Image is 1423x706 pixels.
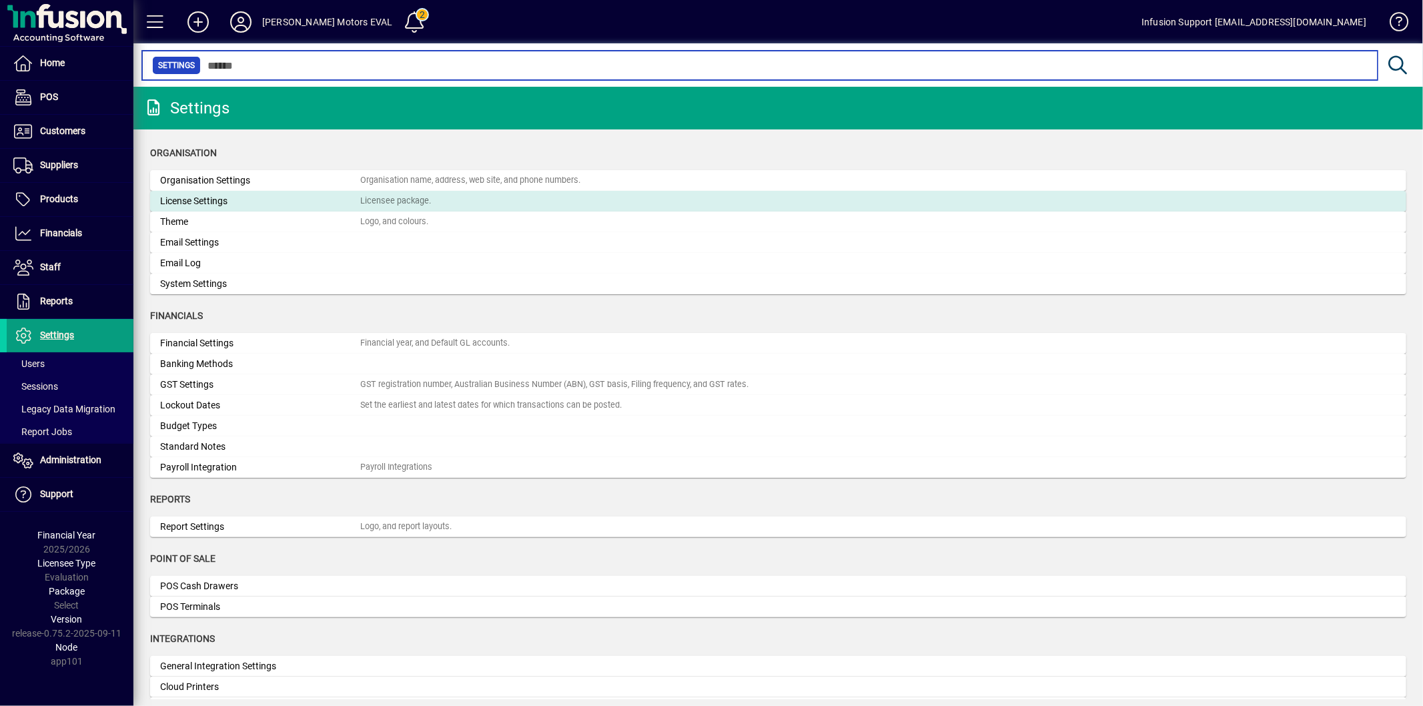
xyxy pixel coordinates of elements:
[40,91,58,102] span: POS
[150,597,1406,617] a: POS Terminals
[150,494,190,504] span: Reports
[40,262,61,272] span: Staff
[360,337,510,350] div: Financial year, and Default GL accounts.
[150,553,215,564] span: Point of Sale
[143,97,229,119] div: Settings
[40,296,73,306] span: Reports
[150,576,1406,597] a: POS Cash Drawers
[262,11,392,33] div: [PERSON_NAME] Motors EVAL
[150,170,1406,191] a: Organisation SettingsOrganisation name, address, web site, and phone numbers.
[160,256,360,270] div: Email Log
[150,212,1406,232] a: ThemeLogo, and colours.
[13,426,72,437] span: Report Jobs
[38,558,96,569] span: Licensee Type
[1141,11,1366,33] div: Infusion Support [EMAIL_ADDRESS][DOMAIN_NAME]
[150,416,1406,436] a: Budget Types
[150,333,1406,354] a: Financial SettingsFinancial year, and Default GL accounts.
[40,454,101,465] span: Administration
[7,81,133,114] a: POS
[160,277,360,291] div: System Settings
[13,358,45,369] span: Users
[40,488,73,499] span: Support
[360,216,428,228] div: Logo, and colours.
[160,659,360,673] div: General Integration Settings
[7,251,133,284] a: Staff
[150,147,217,158] span: Organisation
[160,378,360,392] div: GST Settings
[160,215,360,229] div: Theme
[219,10,262,34] button: Profile
[51,614,83,625] span: Version
[160,579,360,593] div: POS Cash Drawers
[150,436,1406,457] a: Standard Notes
[40,57,65,68] span: Home
[7,183,133,216] a: Products
[150,191,1406,212] a: License SettingsLicensee package.
[158,59,195,72] span: Settings
[7,420,133,443] a: Report Jobs
[160,236,360,250] div: Email Settings
[40,125,85,136] span: Customers
[160,460,360,474] div: Payroll Integration
[160,600,360,614] div: POS Terminals
[40,330,74,340] span: Settings
[150,677,1406,697] a: Cloud Printers
[13,381,58,392] span: Sessions
[150,310,203,321] span: Financials
[150,232,1406,253] a: Email Settings
[160,520,360,534] div: Report Settings
[7,149,133,182] a: Suppliers
[7,375,133,398] a: Sessions
[160,419,360,433] div: Budget Types
[160,680,360,694] div: Cloud Printers
[150,516,1406,537] a: Report SettingsLogo, and report layouts.
[160,336,360,350] div: Financial Settings
[160,398,360,412] div: Lockout Dates
[40,159,78,170] span: Suppliers
[150,395,1406,416] a: Lockout DatesSet the earliest and latest dates for which transactions can be posted.
[360,461,432,474] div: Payroll Integrations
[177,10,219,34] button: Add
[56,642,78,653] span: Node
[40,194,78,204] span: Products
[160,357,360,371] div: Banking Methods
[49,586,85,597] span: Package
[7,398,133,420] a: Legacy Data Migration
[160,173,360,188] div: Organisation Settings
[360,174,580,187] div: Organisation name, address, web site, and phone numbers.
[360,399,622,412] div: Set the earliest and latest dates for which transactions can be posted.
[360,195,431,208] div: Licensee package.
[150,457,1406,478] a: Payroll IntegrationPayroll Integrations
[7,115,133,148] a: Customers
[13,404,115,414] span: Legacy Data Migration
[360,378,749,391] div: GST registration number, Australian Business Number (ABN), GST basis, Filing frequency, and GST r...
[160,194,360,208] div: License Settings
[360,520,452,533] div: Logo, and report layouts.
[150,656,1406,677] a: General Integration Settings
[150,374,1406,395] a: GST SettingsGST registration number, Australian Business Number (ABN), GST basis, Filing frequenc...
[7,478,133,511] a: Support
[7,444,133,477] a: Administration
[7,47,133,80] a: Home
[38,530,96,541] span: Financial Year
[7,217,133,250] a: Financials
[160,440,360,454] div: Standard Notes
[7,352,133,375] a: Users
[40,228,82,238] span: Financials
[150,274,1406,294] a: System Settings
[150,633,215,644] span: Integrations
[1380,3,1406,46] a: Knowledge Base
[150,354,1406,374] a: Banking Methods
[7,285,133,318] a: Reports
[150,253,1406,274] a: Email Log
